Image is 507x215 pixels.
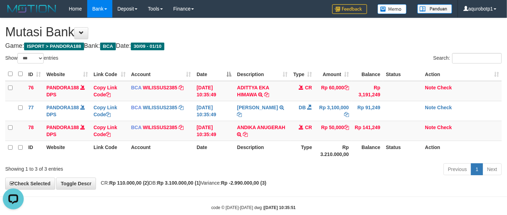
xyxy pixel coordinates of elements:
[437,85,452,90] a: Check
[94,85,117,97] a: Copy Link Code
[344,112,349,117] a: Copy Rp 3,100,000 to clipboard
[44,81,91,101] td: DPS
[25,67,44,81] th: ID: activate to sort column ascending
[194,67,234,81] th: Date: activate to sort column descending
[46,105,79,110] a: PANDORA188
[28,125,34,130] span: 78
[422,141,502,161] th: Action
[179,85,184,90] a: Copy WILISSUS2385 to clipboard
[299,105,306,110] span: DB
[352,121,383,141] td: Rp 141,249
[352,81,383,101] td: Rp 3,191,249
[264,92,269,97] a: Copy ADITTYA EKA HIMAWA to clipboard
[28,85,34,90] span: 76
[131,85,142,90] span: BCA
[315,67,352,81] th: Amount: activate to sort column ascending
[5,3,58,14] img: MOTION_logo.png
[352,141,383,161] th: Balance
[315,101,352,121] td: Rp 3,100,000
[109,180,149,186] strong: Rp 110.000,00 (2)
[97,180,266,186] span: CR: DB: Variance:
[5,163,206,172] div: Showing 1 to 3 of 3 entries
[56,178,96,190] a: Toggle Descr
[305,125,312,130] span: CR
[315,121,352,141] td: Rp 50,000
[94,105,117,117] a: Copy Link Code
[237,105,278,110] a: [PERSON_NAME]
[291,67,315,81] th: Type: activate to sort column ascending
[17,53,44,64] select: Showentries
[422,67,502,81] th: Action: activate to sort column ascending
[5,53,58,64] label: Show entries
[25,141,44,161] th: ID
[344,85,349,90] a: Copy Rp 60,000 to clipboard
[143,85,177,90] a: WILISSUS2385
[237,112,242,117] a: Copy MUHAMAD ARPAN to clipboard
[332,4,367,14] img: Feedback.jpg
[383,67,422,81] th: Status
[46,125,79,130] a: PANDORA188
[179,125,184,130] a: Copy WILISSUS2385 to clipboard
[157,180,201,186] strong: Rp 3.100.000,00 (1)
[237,85,269,97] a: ADITTYA EKA HIMAWA
[194,101,234,121] td: [DATE] 10:35:49
[143,105,177,110] a: WILISSUS2385
[443,163,471,175] a: Previous
[28,105,34,110] span: 77
[179,105,184,110] a: Copy WILISSUS2385 to clipboard
[264,205,296,210] strong: [DATE] 10:35:51
[44,101,91,121] td: DPS
[378,4,407,14] img: Button%20Memo.svg
[5,25,502,39] h1: Mutasi Bank
[194,121,234,141] td: [DATE] 10:35:49
[425,85,436,90] a: Note
[452,53,502,64] input: Search:
[291,141,315,161] th: Type
[352,101,383,121] td: Rp 91,249
[352,67,383,81] th: Balance
[483,163,502,175] a: Next
[91,67,128,81] th: Link Code: activate to sort column ascending
[425,105,436,110] a: Note
[221,180,266,186] strong: Rp -2.990.000,00 (3)
[94,125,117,137] a: Copy Link Code
[44,121,91,141] td: DPS
[44,67,91,81] th: Website: activate to sort column ascending
[243,132,248,137] a: Copy ANDIKA ANUGERAH to clipboard
[46,85,79,90] a: PANDORA188
[305,85,312,90] span: CR
[234,141,291,161] th: Description
[425,125,436,130] a: Note
[437,105,452,110] a: Check
[128,141,194,161] th: Account
[131,43,164,50] span: 30/09 - 01/10
[315,141,352,161] th: Rp 3.210.000,00
[100,43,116,50] span: BCA
[315,81,352,101] td: Rp 60,000
[131,105,142,110] span: BCA
[344,125,349,130] a: Copy Rp 50,000 to clipboard
[194,81,234,101] td: [DATE] 10:35:49
[417,4,452,14] img: panduan.png
[5,43,502,50] h4: Game: Bank: Date:
[471,163,483,175] a: 1
[194,141,234,161] th: Date
[437,125,452,130] a: Check
[131,125,142,130] span: BCA
[433,53,502,64] label: Search:
[3,3,24,24] button: Open LiveChat chat widget
[237,125,285,130] a: ANDIKA ANUGERAH
[234,67,291,81] th: Description: activate to sort column ascending
[24,43,84,50] span: ISPORT > PANDORA188
[128,67,194,81] th: Account: activate to sort column ascending
[91,141,128,161] th: Link Code
[383,141,422,161] th: Status
[143,125,177,130] a: WILISSUS2385
[5,178,55,190] a: Check Selected
[211,205,296,210] small: code © [DATE]-[DATE] dwg |
[44,141,91,161] th: Website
